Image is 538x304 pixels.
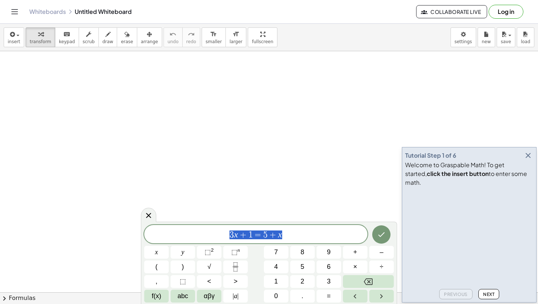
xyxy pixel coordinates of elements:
[223,246,248,259] button: Superscript
[98,27,117,47] button: draw
[238,230,249,239] span: +
[274,247,278,257] span: 7
[231,248,238,256] span: ⬚
[229,230,234,239] span: 3
[171,275,195,288] button: Placeholder
[164,27,183,47] button: undoundo
[237,292,239,300] span: |
[205,248,211,256] span: ⬚
[137,27,162,47] button: arrange
[171,246,195,259] button: y
[178,291,188,301] span: abc
[369,246,394,259] button: Minus
[156,277,157,286] span: ,
[55,27,79,47] button: keyboardkeypad
[497,27,515,47] button: save
[79,27,99,47] button: scrub
[206,39,222,44] span: smaller
[517,27,534,47] button: load
[290,246,315,259] button: 8
[521,39,530,44] span: load
[208,262,211,272] span: √
[501,39,511,44] span: save
[233,277,238,286] span: >
[171,260,195,273] button: )
[369,290,394,303] button: Right arrow
[144,290,169,303] button: Functions
[427,170,489,177] b: click the insert button
[478,27,495,47] button: new
[317,275,341,288] button: 3
[117,27,137,47] button: erase
[264,260,288,273] button: 4
[380,262,384,272] span: ÷
[268,230,278,239] span: +
[290,290,315,303] button: .
[274,262,278,272] span: 4
[26,27,55,47] button: transform
[290,260,315,273] button: 5
[372,225,391,244] button: Done
[264,290,288,303] button: 0
[204,291,215,301] span: αβγ
[238,247,240,253] sup: n
[290,275,315,288] button: 2
[144,275,169,288] button: ,
[405,161,533,187] div: Welcome to Graspable Math! To get started, to enter some math.
[249,230,253,239] span: 1
[343,246,367,259] button: Plus
[144,246,169,259] button: x
[169,30,176,39] i: undo
[233,291,239,301] span: a
[155,247,158,257] span: x
[229,39,242,44] span: larger
[156,262,158,272] span: (
[327,277,330,286] span: 3
[202,27,226,47] button: format_sizesmaller
[30,39,51,44] span: transform
[197,275,221,288] button: Less than
[4,27,24,47] button: insert
[63,30,70,39] i: keyboard
[422,8,481,15] span: Collaborate Live
[369,260,394,273] button: Divide
[182,27,200,47] button: redoredo
[223,290,248,303] button: Absolute value
[327,247,330,257] span: 9
[327,262,330,272] span: 6
[211,247,214,253] sup: 2
[223,260,248,273] button: Fraction
[171,290,195,303] button: Alphabet
[300,277,304,286] span: 2
[29,8,66,15] a: Whiteboards
[234,230,238,239] var: x
[121,39,133,44] span: erase
[223,275,248,288] button: Greater than
[233,292,234,300] span: |
[207,277,211,286] span: <
[416,5,487,18] button: Collaborate Live
[83,39,95,44] span: scrub
[182,262,184,272] span: )
[197,246,221,259] button: Squared
[353,262,357,272] span: ×
[300,247,304,257] span: 8
[317,290,341,303] button: Equals
[168,39,179,44] span: undo
[405,151,456,160] div: Tutorial Step 1 of 6
[102,39,113,44] span: draw
[182,247,184,257] span: y
[252,39,273,44] span: fullscreen
[274,291,278,301] span: 0
[232,30,239,39] i: format_size
[478,289,499,299] button: Next
[180,277,186,286] span: ⬚
[343,290,367,303] button: Left arrow
[248,27,277,47] button: fullscreen
[9,6,20,18] button: Toggle navigation
[317,260,341,273] button: 6
[489,5,523,19] button: Log in
[343,260,367,273] button: Times
[152,291,161,301] span: f(x)
[455,39,472,44] span: settings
